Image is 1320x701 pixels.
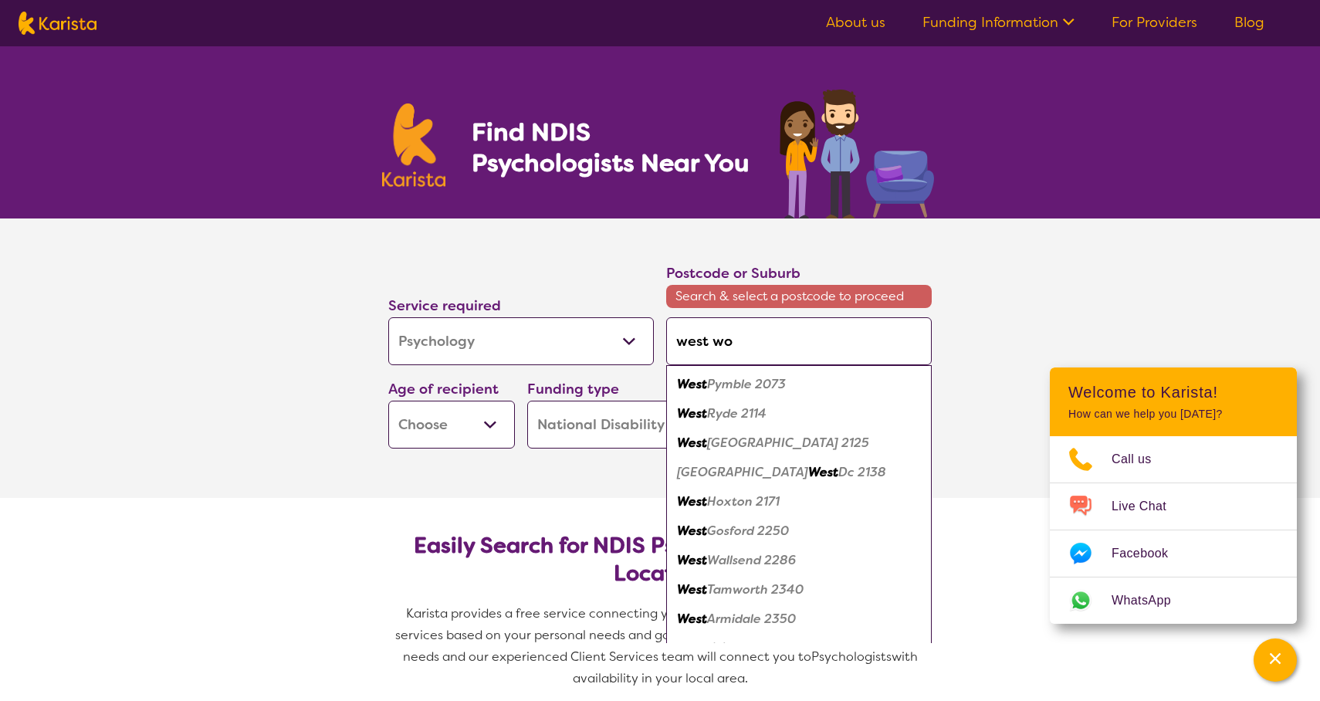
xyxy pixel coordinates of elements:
[707,405,767,422] em: Ryde 2114
[1112,13,1197,32] a: For Providers
[811,649,892,665] span: Psychologists
[677,405,707,422] em: West
[674,634,924,663] div: South West Rocks 2431
[838,464,886,480] em: Dc 2138
[395,605,928,665] span: Karista provides a free service connecting you with Psychologists and other disability services b...
[388,380,499,398] label: Age of recipient
[674,487,924,516] div: West Hoxton 2171
[677,611,707,627] em: West
[1254,638,1297,682] button: Channel Menu
[677,435,707,451] em: West
[1068,408,1278,421] p: How can we help you [DATE]?
[388,296,501,315] label: Service required
[707,376,786,392] em: Pymble 2073
[1112,542,1186,565] span: Facebook
[1068,383,1278,401] h2: Welcome to Karista!
[707,435,869,451] em: [GEOGRAPHIC_DATA] 2125
[666,317,932,365] input: Type
[1050,367,1297,624] div: Channel Menu
[677,464,808,480] em: [GEOGRAPHIC_DATA]
[674,575,924,604] div: West Tamworth 2340
[666,285,932,308] span: Search & select a postcode to proceed
[707,581,804,598] em: Tamworth 2340
[674,428,924,458] div: West Pennant Hills 2125
[712,640,743,656] em: West
[1112,495,1185,518] span: Live Chat
[707,493,780,510] em: Hoxton 2171
[707,611,796,627] em: Armidale 2350
[527,380,619,398] label: Funding type
[472,117,757,178] h1: Find NDIS Psychologists Near You
[1112,448,1170,471] span: Call us
[677,523,707,539] em: West
[743,640,810,656] em: Rocks 2431
[677,493,707,510] em: West
[674,458,924,487] div: Concord West Dc 2138
[677,552,707,568] em: West
[666,264,800,283] label: Postcode or Suburb
[1234,13,1264,32] a: Blog
[674,516,924,546] div: West Gosford 2250
[674,546,924,575] div: West Wallsend 2286
[674,399,924,428] div: West Ryde 2114
[677,581,707,598] em: West
[401,532,919,588] h2: Easily Search for NDIS Psychologists by Need & Location
[707,523,789,539] em: Gosford 2250
[808,464,838,480] em: West
[1050,577,1297,624] a: Web link opens in a new tab.
[1112,589,1190,612] span: WhatsApp
[826,13,885,32] a: About us
[674,370,924,399] div: West Pymble 2073
[1050,436,1297,624] ul: Choose channel
[922,13,1075,32] a: Funding Information
[382,103,445,187] img: Karista logo
[19,12,96,35] img: Karista logo
[774,83,938,218] img: psychology
[707,552,796,568] em: Wallsend 2286
[674,604,924,634] div: West Armidale 2350
[677,376,707,392] em: West
[677,640,712,656] em: South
